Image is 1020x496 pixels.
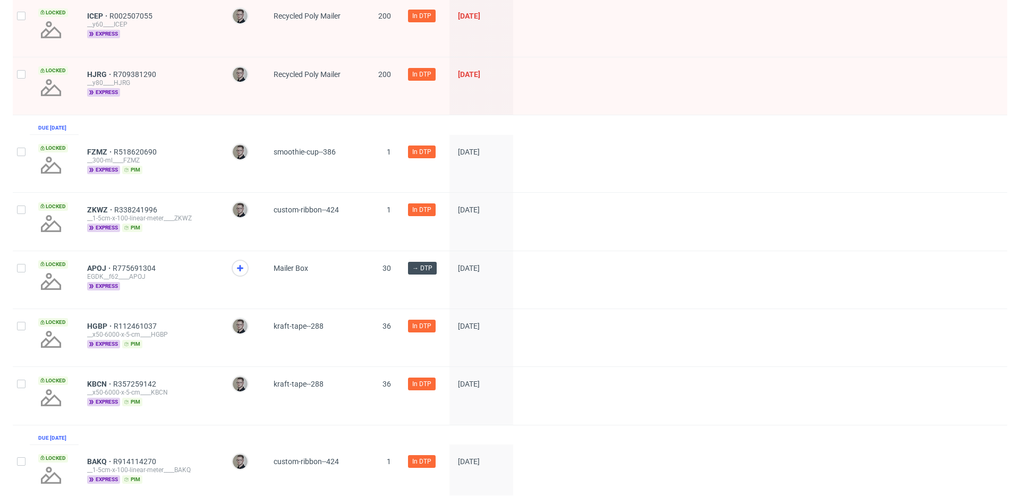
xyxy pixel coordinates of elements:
[87,457,113,466] a: BAKQ
[38,385,64,411] img: no_design.png
[113,457,158,466] a: R914114270
[38,75,64,100] img: no_design.png
[458,206,480,214] span: [DATE]
[274,457,339,466] span: custom-ribbon--424
[233,67,248,82] img: Krystian Gaza
[113,380,158,388] a: R357259142
[87,264,113,272] a: APOJ
[382,264,391,272] span: 30
[458,322,480,330] span: [DATE]
[382,322,391,330] span: 36
[87,466,215,474] div: __1-5cm-x-100-linear-meter____BAKQ
[38,17,64,42] img: no_design.png
[38,327,64,352] img: no_design.png
[87,88,120,97] span: express
[38,211,64,236] img: no_design.png
[38,124,66,132] div: Due [DATE]
[38,269,64,294] img: no_design.png
[274,148,336,156] span: smoothie-cup--386
[274,12,341,20] span: Recycled Poly Mailer
[458,380,480,388] span: [DATE]
[233,454,248,469] img: Krystian Gaza
[458,264,480,272] span: [DATE]
[38,454,68,463] span: Locked
[38,202,68,211] span: Locked
[412,457,431,466] span: In DTP
[109,12,155,20] span: R002507055
[387,206,391,214] span: 1
[412,263,432,273] span: → DTP
[87,156,215,165] div: __300-ml____FZMZ
[113,264,158,272] a: R775691304
[87,12,109,20] a: ICEP
[378,70,391,79] span: 200
[38,66,68,75] span: Locked
[87,79,215,87] div: __y80____HJRG
[114,148,159,156] a: R518620690
[274,206,339,214] span: custom-ribbon--424
[87,20,215,29] div: __y60____ICEP
[122,166,142,174] span: pim
[458,12,480,20] span: [DATE]
[87,30,120,38] span: express
[87,282,120,290] span: express
[412,11,431,21] span: In DTP
[412,147,431,157] span: In DTP
[274,380,324,388] span: kraft-tape--288
[38,152,64,178] img: no_design.png
[274,264,308,272] span: Mailer Box
[87,70,113,79] a: HJRG
[378,12,391,20] span: 200
[87,388,215,397] div: __x50-6000-x-5-cm____KBCN
[87,330,215,339] div: __x50-6000-x-5-cm____HGBP
[387,148,391,156] span: 1
[87,475,120,484] span: express
[387,457,391,466] span: 1
[87,148,114,156] a: FZMZ
[382,380,391,388] span: 36
[114,206,159,214] a: R338241996
[87,214,215,223] div: __1-5cm-x-100-linear-meter____ZKWZ
[38,260,68,269] span: Locked
[274,70,341,79] span: Recycled Poly Mailer
[233,144,248,159] img: Krystian Gaza
[458,457,480,466] span: [DATE]
[87,322,114,330] a: HGBP
[122,398,142,406] span: pim
[274,322,324,330] span: kraft-tape--288
[114,322,159,330] a: R112461037
[233,8,248,23] img: Krystian Gaza
[87,166,120,174] span: express
[87,206,114,214] a: ZKWZ
[233,202,248,217] img: Krystian Gaza
[87,272,215,281] div: EGDK__f62____APOJ
[87,380,113,388] a: KBCN
[38,318,68,327] span: Locked
[412,70,431,79] span: In DTP
[38,8,68,17] span: Locked
[233,319,248,333] img: Krystian Gaza
[458,148,480,156] span: [DATE]
[412,321,431,331] span: In DTP
[412,379,431,389] span: In DTP
[87,224,120,232] span: express
[122,475,142,484] span: pim
[458,70,480,79] span: [DATE]
[38,144,68,152] span: Locked
[412,205,431,215] span: In DTP
[113,70,158,79] a: R709381290
[38,463,64,488] img: no_design.png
